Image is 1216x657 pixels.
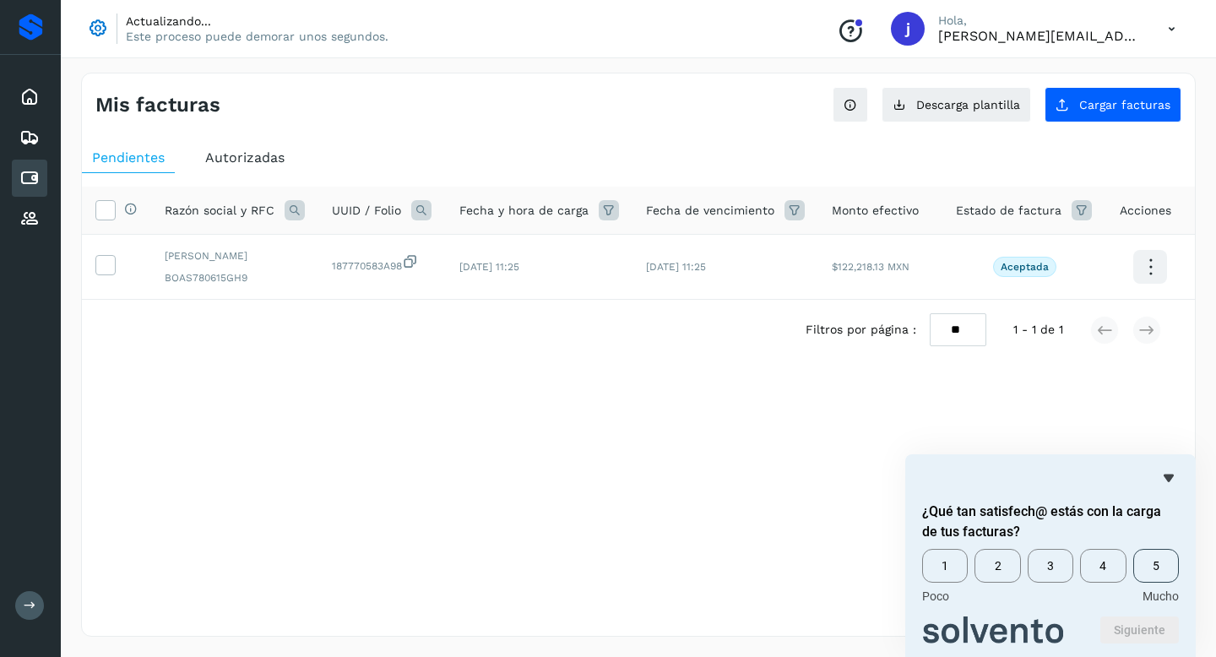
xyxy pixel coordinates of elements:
span: [DATE] 11:25 [459,261,519,273]
span: [PERSON_NAME] [165,248,305,263]
span: 1 - 1 de 1 [1013,321,1063,339]
span: Fecha de vencimiento [646,202,774,220]
p: Actualizando... [126,14,388,29]
span: 2 [974,549,1020,583]
span: Mucho [1143,589,1179,603]
span: Cargar facturas [1079,99,1170,111]
p: Hola, [938,14,1141,28]
span: Pendientes [92,149,165,166]
button: Cargar facturas [1045,87,1181,122]
span: 3 [1028,549,1073,583]
button: Siguiente pregunta [1100,616,1179,643]
h2: ¿Qué tan satisfech@ estás con la carga de tus facturas? Select an option from 1 to 5, with 1 bein... [922,502,1179,542]
button: Descarga plantilla [882,87,1031,122]
div: Inicio [12,79,47,116]
div: Embarques [12,119,47,156]
h4: Mis facturas [95,93,220,117]
span: Descarga plantilla [916,99,1020,111]
span: Filtros por página : [806,321,916,339]
div: Cuentas por pagar [12,160,47,197]
div: ¿Qué tan satisfech@ estás con la carga de tus facturas? Select an option from 1 to 5, with 1 bein... [922,468,1179,643]
span: $122,218.13 MXN [832,261,909,273]
div: ¿Qué tan satisfech@ estás con la carga de tus facturas? Select an option from 1 to 5, with 1 bein... [922,549,1179,603]
span: UUID / Folio [332,202,401,220]
p: Aceptada [1001,261,1049,273]
span: [DATE] 11:25 [646,261,706,273]
p: jose@commerzcargo.com [938,28,1141,44]
p: Este proceso puede demorar unos segundos. [126,29,388,44]
span: 5 [1133,549,1179,583]
button: Ocultar encuesta [1159,468,1179,488]
div: Proveedores [12,200,47,237]
span: Monto efectivo [832,202,919,220]
span: Fecha y hora de carga [459,202,589,220]
span: Autorizadas [205,149,285,166]
span: Estado de factura [956,202,1061,220]
span: BOAS780615GH9 [165,270,305,285]
span: Poco [922,589,949,603]
span: Acciones [1120,202,1171,220]
span: Razón social y RFC [165,202,274,220]
span: 4 [1080,549,1126,583]
span: 187770583A98 [332,253,432,274]
span: 1 [922,549,968,583]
